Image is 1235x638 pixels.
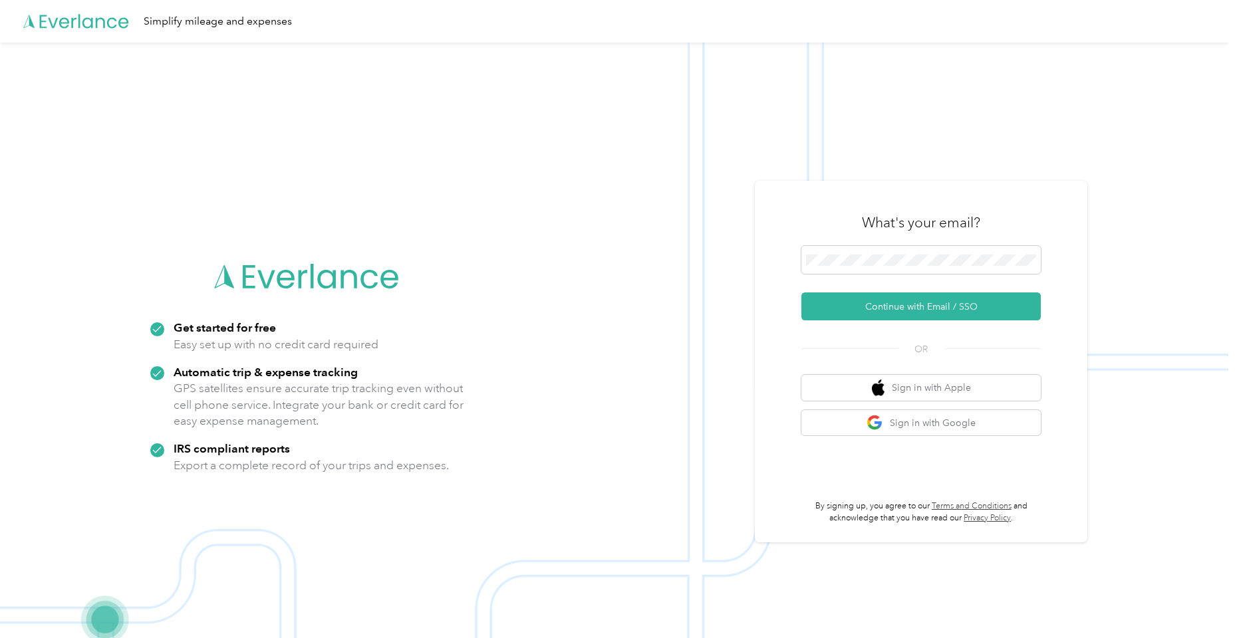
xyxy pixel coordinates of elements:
[174,320,276,334] strong: Get started for free
[801,410,1041,436] button: google logoSign in with Google
[174,336,378,353] p: Easy set up with no credit card required
[862,213,980,232] h3: What's your email?
[174,380,464,429] p: GPS satellites ensure accurate trip tracking even without cell phone service. Integrate your bank...
[872,379,885,396] img: apple logo
[174,457,449,474] p: Export a complete record of your trips and expenses.
[801,375,1041,401] button: apple logoSign in with Apple
[932,501,1012,511] a: Terms and Conditions
[801,292,1041,320] button: Continue with Email / SSO
[174,365,358,379] strong: Automatic trip & expense tracking
[867,415,883,431] img: google logo
[801,500,1041,524] p: By signing up, you agree to our and acknowledge that you have read our .
[174,441,290,455] strong: IRS compliant reports
[144,13,292,30] div: Simplify mileage and expenses
[898,342,944,356] span: OR
[1161,564,1235,638] iframe: Everlance-gr Chat Button Frame
[964,513,1011,523] a: Privacy Policy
